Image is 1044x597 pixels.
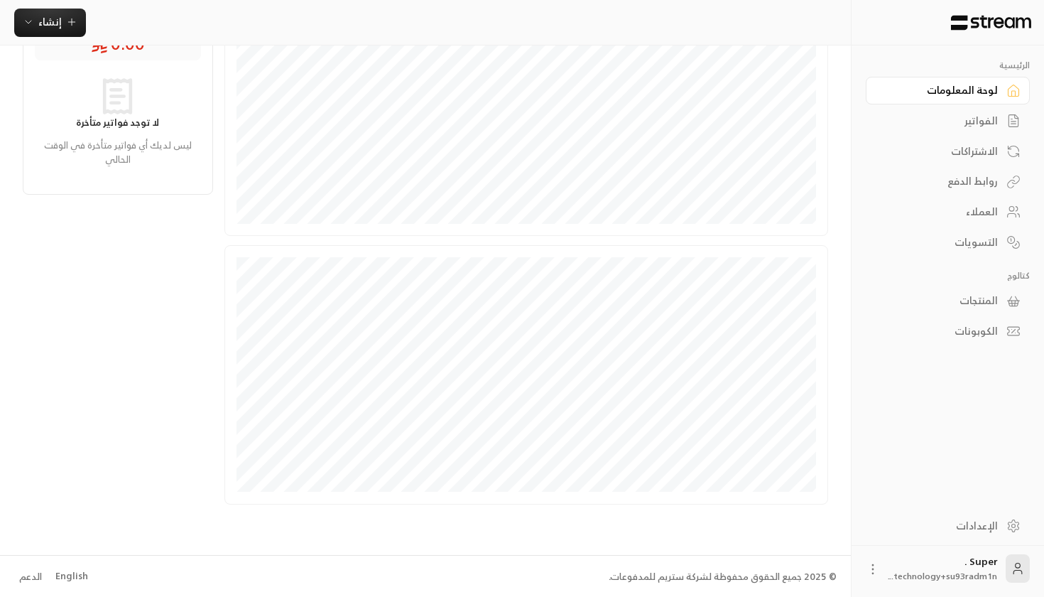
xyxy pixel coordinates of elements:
[866,168,1030,195] a: روابط الدفع
[950,15,1033,31] img: Logo
[866,512,1030,539] a: الإعدادات
[883,144,998,158] div: الاشتراكات
[883,205,998,219] div: العملاء
[883,519,998,533] div: الإعدادات
[609,570,837,584] div: © 2025 جميع الحقوق محفوظة لشركة ستريم للمدفوعات.
[35,139,201,166] p: ليس لديك أي فواتير متأخرة في الوقت الحالي
[883,294,998,308] div: المنتجات
[883,235,998,249] div: التسويات
[883,324,998,338] div: الكوبونات
[14,564,46,589] a: الدعم
[866,77,1030,104] a: لوحة المعلومات
[866,60,1030,71] p: الرئيسية
[866,198,1030,226] a: العملاء
[91,32,145,55] span: 0.00
[888,554,997,583] div: Super .
[866,228,1030,256] a: التسويات
[883,83,998,97] div: لوحة المعلومات
[883,174,998,188] div: روابط الدفع
[888,569,997,583] span: technology+su93radm1n...
[76,114,159,131] strong: لا توجد فواتير متأخرة
[55,569,88,583] div: English
[866,137,1030,165] a: الاشتراكات
[14,9,86,37] button: إنشاء
[883,114,998,128] div: الفواتير
[866,270,1030,281] p: كتالوج
[38,13,62,31] span: إنشاء
[866,287,1030,315] a: المنتجات
[866,318,1030,345] a: الكوبونات
[866,107,1030,135] a: الفواتير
